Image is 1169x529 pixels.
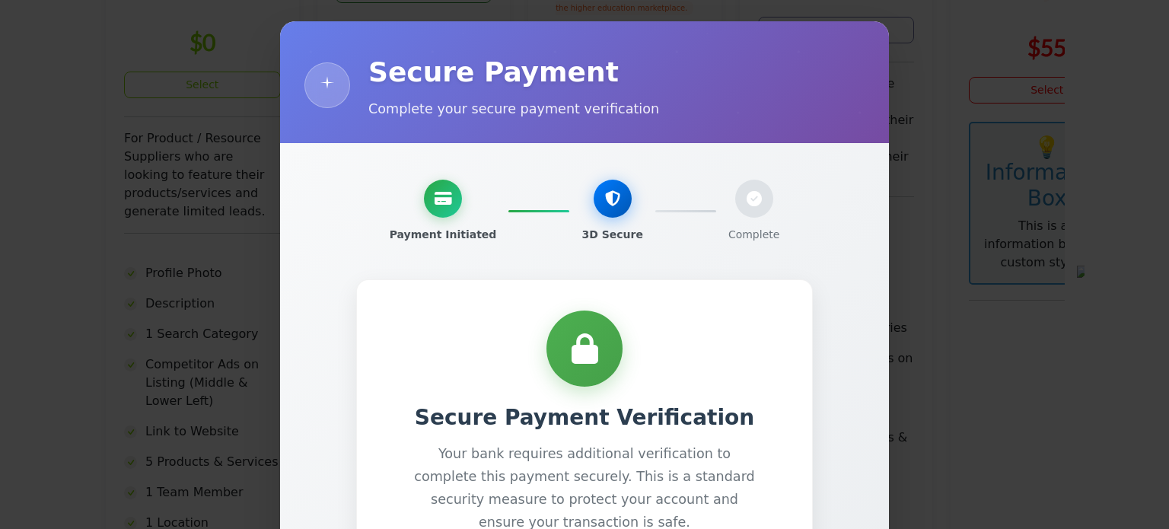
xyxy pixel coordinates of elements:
span: Complete [728,227,779,243]
span: Payment Initiated [390,227,497,243]
p: Complete your secure payment verification [368,99,865,119]
h2: Secure Payment Verification [387,405,782,431]
span: 3D Secure [581,227,642,243]
h1: Secure Payment [368,52,865,93]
